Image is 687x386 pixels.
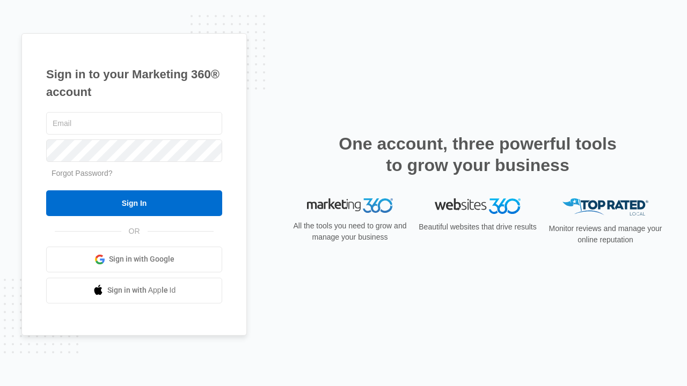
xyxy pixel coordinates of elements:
[290,220,410,243] p: All the tools you need to grow and manage your business
[307,198,393,213] img: Marketing 360
[107,285,176,296] span: Sign in with Apple Id
[335,133,620,176] h2: One account, three powerful tools to grow your business
[562,198,648,216] img: Top Rated Local
[46,247,222,272] a: Sign in with Google
[46,278,222,303] a: Sign in with Apple Id
[52,169,113,177] a: Forgot Password?
[545,223,666,246] p: Monitor reviews and manage your online reputation
[418,221,538,233] p: Beautiful websites that drive results
[121,226,148,237] span: OR
[46,112,222,135] input: Email
[46,65,222,101] h1: Sign in to your Marketing 360® account
[46,190,222,216] input: Sign In
[109,254,174,265] span: Sign in with Google
[435,198,521,214] img: Websites 360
